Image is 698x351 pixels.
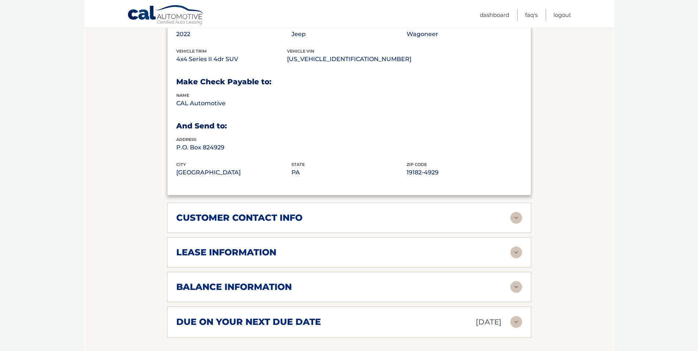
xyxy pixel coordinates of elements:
[176,162,186,167] span: city
[287,49,314,54] span: vehicle vin
[510,281,522,293] img: accordion-rest.svg
[176,121,522,131] h3: And Send to:
[407,162,427,167] span: zip code
[553,9,571,21] a: Logout
[480,9,509,21] a: Dashboard
[407,167,522,178] p: 19182-4929
[176,212,302,223] h2: customer contact info
[291,162,305,167] span: state
[407,29,522,39] p: Wagoneer
[176,98,291,109] p: CAL Automotive
[525,9,538,21] a: FAQ's
[176,137,196,142] span: address
[291,167,407,178] p: PA
[176,77,522,86] h3: Make Check Payable to:
[176,281,292,292] h2: balance information
[176,142,291,153] p: P.O. Box 824929
[510,212,522,224] img: accordion-rest.svg
[291,29,407,39] p: Jeep
[176,29,291,39] p: 2022
[176,167,291,178] p: [GEOGRAPHIC_DATA]
[510,247,522,258] img: accordion-rest.svg
[127,5,205,26] a: Cal Automotive
[176,49,207,54] span: vehicle trim
[176,247,276,258] h2: lease information
[291,24,323,29] span: vehicle make
[176,93,189,98] span: name
[287,54,411,64] p: [US_VEHICLE_IDENTIFICATION_NUMBER]
[176,316,321,327] h2: due on your next due date
[510,316,522,328] img: accordion-rest.svg
[476,316,502,329] p: [DATE]
[176,24,207,29] span: vehicle Year
[176,54,287,64] p: 4x4 Series II 4dr SUV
